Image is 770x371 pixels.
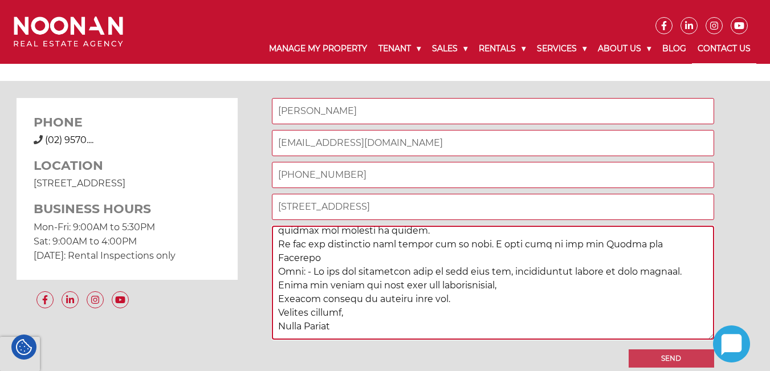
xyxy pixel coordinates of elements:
[34,202,221,217] h3: BUSINESS HOURS
[34,115,221,130] h3: PHONE
[34,220,221,234] p: Mon-Fri: 9:00AM to 5:30PM
[272,194,714,220] input: Address
[34,248,221,263] p: [DATE]: Rental Inspections only
[45,134,93,145] a: Click to reveal phone number
[11,335,36,360] div: Cookie Settings
[45,134,93,145] span: (02) 9570....
[272,98,714,124] input: Name
[34,234,221,248] p: Sat: 9:00AM to 4:00PM
[629,349,714,368] input: Send
[373,34,426,63] a: Tenant
[34,158,221,173] h3: LOCATION
[272,162,714,188] input: Phone Number
[657,34,692,63] a: Blog
[14,17,123,47] img: Noonan Real Estate Agency
[592,34,657,63] a: About Us
[272,130,714,156] input: Email Address
[426,34,473,63] a: Sales
[473,34,531,63] a: Rentals
[531,34,592,63] a: Services
[692,34,756,64] a: Contact Us
[34,176,221,190] p: [STREET_ADDRESS]
[263,34,373,63] a: Manage My Property
[272,98,714,367] form: Contact form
